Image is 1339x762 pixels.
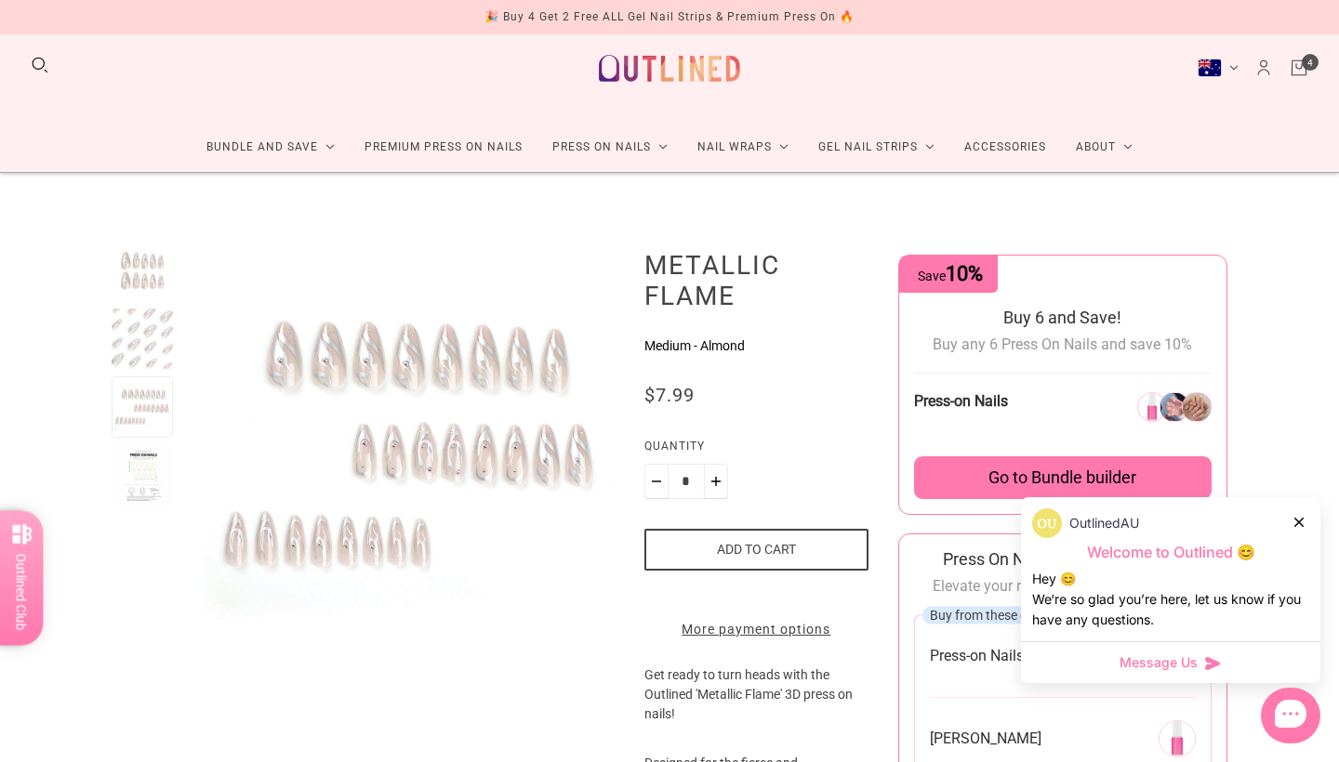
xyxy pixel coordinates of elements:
[644,437,868,464] label: Quantity
[644,249,868,311] h1: Metallic Flame
[1120,653,1198,672] span: Message Us
[803,123,949,172] a: Gel Nail Strips
[1032,569,1309,630] div: Hey 😊 We‘re so glad you’re here, let us know if you have any questions.
[644,529,868,571] button: Add to cart
[1069,513,1139,533] p: OutlinedAU
[930,729,1041,748] span: [PERSON_NAME]
[644,665,868,754] p: Get ready to turn heads with the Outlined 'Metallic Flame' 3D press on nails!
[988,467,1136,488] span: Go to Bundle builder
[644,384,695,406] span: $7.99
[644,620,868,639] a: More payment options
[1289,58,1309,78] a: Cart
[537,123,683,172] a: Press On Nails
[930,646,1024,665] span: Press-on Nails
[933,577,1192,595] span: Elevate your nail game with ease! 💅✨
[644,336,868,356] p: Medium - Almond
[946,262,983,285] span: 10%
[930,607,1081,622] span: Buy from these collections
[943,549,1183,569] span: Press On Nails Deluxe Starter Kit
[1032,508,1062,538] img: data:image/png;base64,iVBORw0KGgoAAAANSUhEUgAAACQAAAAkCAYAAADhAJiYAAAAAXNSR0IArs4c6QAAAERlWElmTU0...
[30,55,50,75] button: Search
[350,123,537,172] a: Premium Press On Nails
[1253,58,1274,78] a: Account
[704,464,728,499] button: Plus
[1061,123,1147,172] a: About
[484,7,855,27] div: 🎉 Buy 4 Get 2 Free ALL Gel Nail Strips & Premium Press On 🔥
[683,123,803,172] a: Nail Wraps
[1003,308,1121,327] span: Buy 6 and Save!
[1159,720,1196,757] img: 269291651152-0
[192,123,350,172] a: Bundle and Save
[949,123,1061,172] a: Accessories
[644,464,669,499] button: Minus
[203,240,615,651] img: Metallic Flame - Press On Nails
[588,29,751,108] a: Outlined
[1032,543,1309,562] p: Welcome to Outlined 😊
[203,240,615,651] modal-trigger: Enlarge product image
[1198,59,1239,77] button: Australia
[914,392,1008,410] span: Press-on Nails
[933,335,1192,353] span: Buy any 6 Press On Nails and save 10%
[918,269,983,283] span: Save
